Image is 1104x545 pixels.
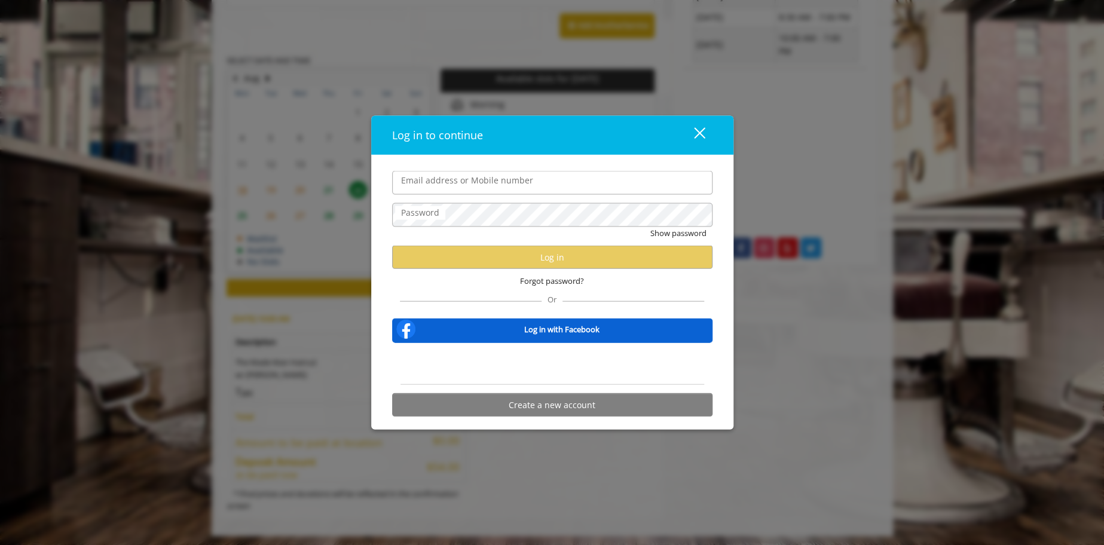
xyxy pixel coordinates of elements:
input: Password [392,203,712,227]
input: Email address or Mobile number [392,171,712,195]
iframe: Sign in with Google Button [491,351,613,377]
span: Log in to continue [392,128,483,142]
span: Or [542,294,562,305]
b: Log in with Facebook [524,323,600,335]
button: Log in [392,246,712,269]
div: close dialog [680,126,704,144]
button: close dialog [672,123,712,148]
button: Show password [650,227,707,240]
button: Create a new account [392,393,712,417]
img: facebook-logo [394,317,418,341]
span: Forgot password? [520,275,584,287]
label: Email address or Mobile number [395,174,539,187]
div: Sign in with Google. Opens in new tab [497,351,607,377]
label: Password [395,206,445,219]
